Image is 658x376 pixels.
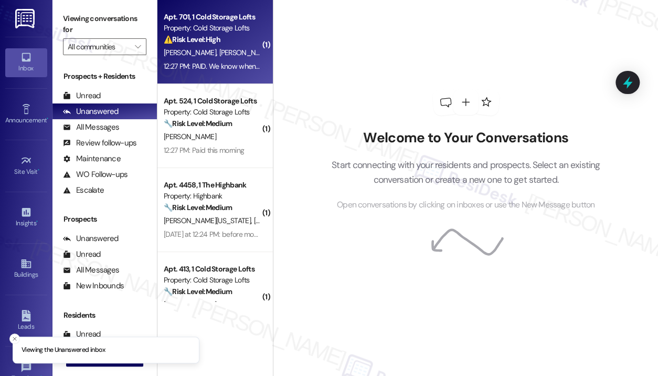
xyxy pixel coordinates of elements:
span: • [38,166,39,174]
button: Close toast [9,333,20,344]
div: Apt. 4458, 1 The Highbank [164,180,261,191]
div: 12:27 PM: PAID. We know when our rent is due, thanks for the overly excessive reminders about ren... [164,61,578,71]
a: Inbox [5,48,47,77]
div: Unanswered [63,233,119,244]
div: Unread [63,90,101,101]
span: • [36,218,38,225]
div: Residents [52,310,157,321]
div: Property: Cold Storage Lofts [164,275,261,286]
div: 12:27 PM: Paid this morning [164,145,244,155]
span: [PERSON_NAME] [219,48,272,57]
div: Property: Cold Storage Lofts [164,107,261,118]
div: Escalate [63,185,104,196]
span: [PERSON_NAME] [164,48,219,57]
div: Unanswered [63,106,119,117]
img: ResiDesk Logo [15,9,37,28]
p: Viewing the Unanswered inbox [22,346,105,355]
div: [DATE] at 12:24 PM: before move in make sure apartment is sprayed by pest control so future tenan... [164,229,602,239]
div: Apt. 701, 1 Cold Storage Lofts [164,12,261,23]
span: [PERSON_NAME] [164,132,216,141]
div: Apt. 413, 1 Cold Storage Lofts [164,264,261,275]
strong: 🔧 Risk Level: Medium [164,203,232,212]
span: [PERSON_NAME] [164,300,216,309]
input: All communities [68,38,130,55]
a: Leads [5,307,47,335]
div: All Messages [63,265,119,276]
h2: Welcome to Your Conversations [316,130,616,147]
label: Viewing conversations for [63,11,146,38]
div: Prospects [52,214,157,225]
a: Site Visit • [5,152,47,180]
span: [PERSON_NAME] [254,216,306,225]
strong: ⚠️ Risk Level: High [164,35,220,44]
div: Apt. 524, 1 Cold Storage Lofts [164,96,261,107]
strong: 🔧 Risk Level: Medium [164,287,232,296]
a: Buildings [5,255,47,283]
div: Maintenance [63,153,121,164]
div: Unread [63,249,101,260]
div: Property: Highbank [164,191,261,202]
div: All Messages [63,122,119,133]
span: [PERSON_NAME][US_STATE] [164,216,254,225]
div: New Inbounds [63,280,124,291]
strong: 🔧 Risk Level: Medium [164,119,232,128]
a: Insights • [5,203,47,232]
p: Start connecting with your residents and prospects. Select an existing conversation or create a n... [316,158,616,187]
span: • [47,115,48,122]
div: Review follow-ups [63,138,136,149]
i:  [135,43,141,51]
div: Property: Cold Storage Lofts [164,23,261,34]
span: Open conversations by clicking on inboxes or use the New Message button [337,199,595,212]
div: Prospects + Residents [52,71,157,82]
div: WO Follow-ups [63,169,128,180]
